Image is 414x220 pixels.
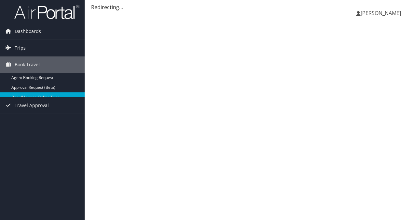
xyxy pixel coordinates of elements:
[361,9,401,17] span: [PERSON_NAME]
[91,3,407,11] div: Redirecting...
[15,40,26,56] span: Trips
[15,97,49,114] span: Travel Approval
[15,56,40,73] span: Book Travel
[15,23,41,39] span: Dashboards
[356,3,407,23] a: [PERSON_NAME]
[14,4,79,20] img: airportal-logo.png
